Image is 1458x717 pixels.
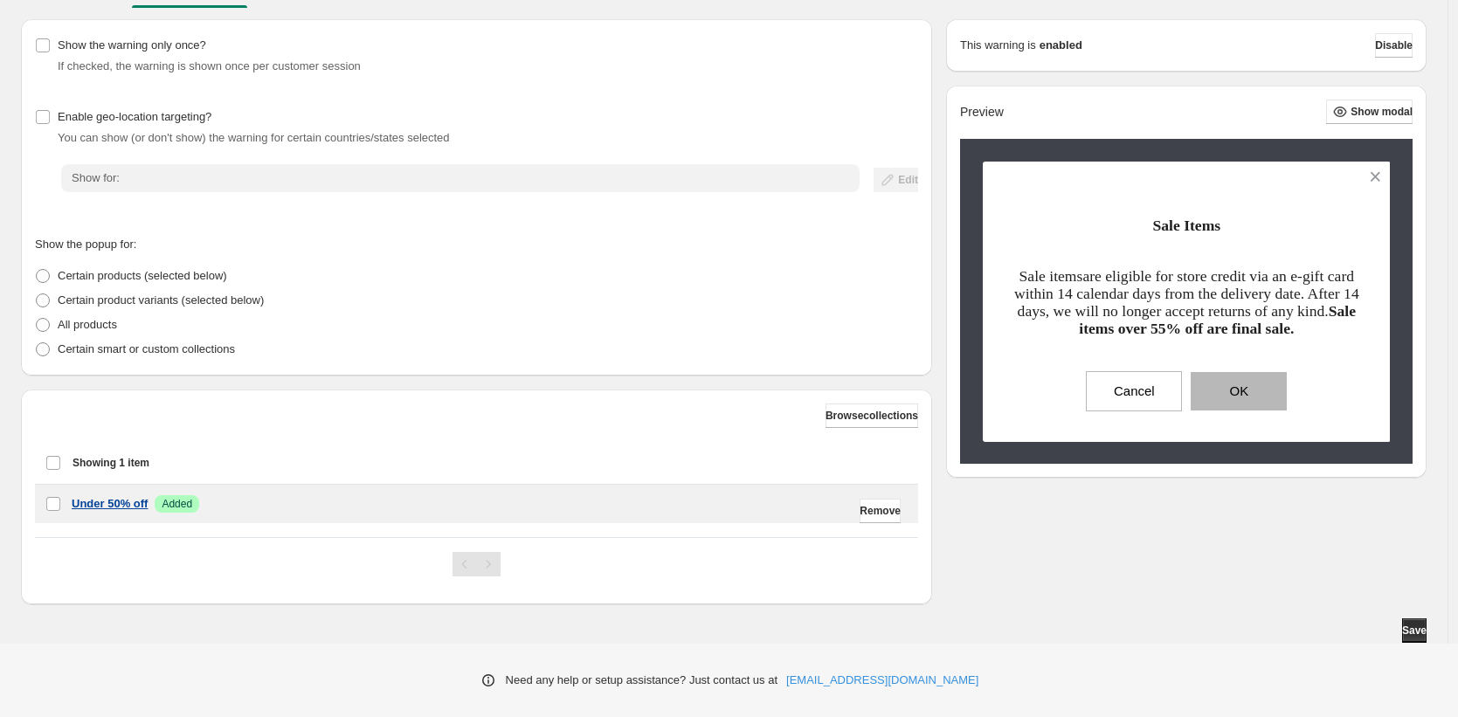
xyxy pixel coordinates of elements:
p: Certain smart or custom collections [58,341,235,358]
button: Cancel [1086,371,1182,411]
nav: Pagination [453,552,501,576]
span: Show the warning only once? [58,38,206,52]
button: Browsecollections [826,403,918,428]
span: You can show (or don't show) the warning for certain countries/states selected [58,131,450,144]
span: Added [162,497,192,511]
span: Disable [1375,38,1413,52]
span: Save [1402,624,1427,638]
p: All products [58,316,117,334]
span: Enable geo-location targeting? [58,110,211,123]
a: Under 50% off [72,495,148,513]
span: Show modal [1351,105,1413,119]
span: Browse collections [826,409,918,423]
span: If checked, the warning is shown once per customer session [58,59,361,72]
span: Remove [860,504,901,518]
button: Disable [1375,33,1413,58]
button: Remove [860,499,901,523]
span: Show for: [72,171,120,184]
span: Show the popup for: [35,238,136,251]
span: Sale items [1019,267,1083,285]
button: OK [1191,372,1287,410]
p: This warning is [960,37,1036,54]
button: Show modal [1326,100,1413,124]
a: [EMAIL_ADDRESS][DOMAIN_NAME] [786,672,978,689]
h2: Preview [960,105,1004,120]
span: Sale Items [1152,217,1220,234]
button: Save [1402,618,1427,643]
span: Certain products (selected below) [58,269,227,282]
strong: Sale items over 55% off are final sale. [1079,302,1356,337]
span: Showing 1 item [73,456,149,470]
strong: enabled [1040,37,1082,54]
span: Certain product variants (selected below) [58,293,264,307]
p: are eligible for store credit via an e-gift card within 14 calendar days from the delivery date. ... [1013,267,1360,337]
